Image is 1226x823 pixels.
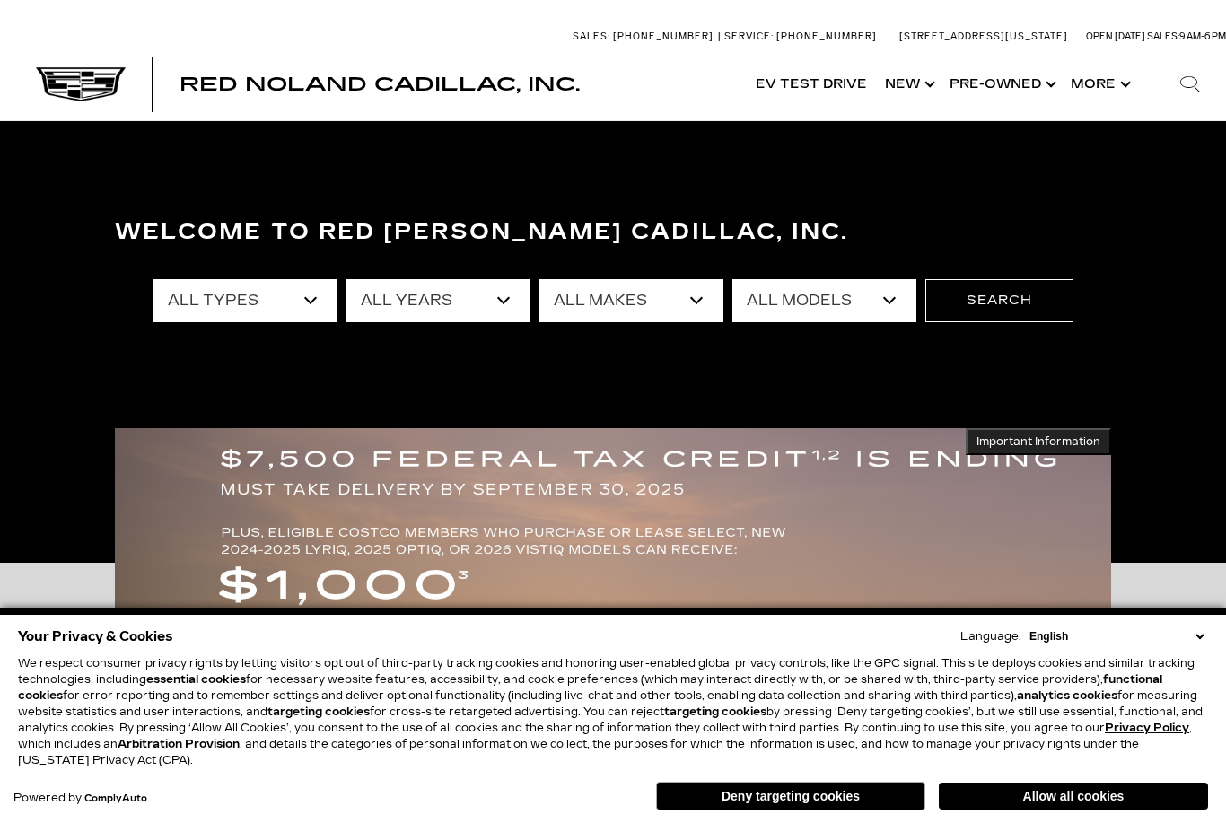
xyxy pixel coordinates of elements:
[747,48,876,120] a: EV Test Drive
[1105,722,1189,734] a: Privacy Policy
[1017,689,1117,702] strong: analytics cookies
[718,31,881,41] a: Service: [PHONE_NUMBER]
[966,428,1111,455] button: Important Information
[960,631,1021,642] div: Language:
[899,31,1068,42] a: [STREET_ADDRESS][US_STATE]
[876,48,941,120] a: New
[664,705,766,718] strong: targeting cookies
[656,782,925,810] button: Deny targeting cookies
[146,673,246,686] strong: essential cookies
[724,31,774,42] span: Service:
[776,31,877,42] span: [PHONE_NUMBER]
[1025,628,1208,644] select: Language Select
[153,279,337,322] select: Filter by type
[613,31,714,42] span: [PHONE_NUMBER]
[1062,48,1136,120] button: More
[267,705,370,718] strong: targeting cookies
[573,31,610,42] span: Sales:
[13,792,147,804] div: Powered by
[939,783,1208,810] button: Allow all cookies
[925,279,1073,322] button: Search
[180,74,580,95] span: Red Noland Cadillac, Inc.
[346,279,530,322] select: Filter by year
[1179,31,1226,42] span: 9 AM-6 PM
[180,75,580,93] a: Red Noland Cadillac, Inc.
[84,793,147,804] a: ComplyAuto
[118,738,240,750] strong: Arbitration Provision
[36,67,126,101] img: Cadillac Dark Logo with Cadillac White Text
[573,31,718,41] a: Sales: [PHONE_NUMBER]
[539,279,723,322] select: Filter by make
[941,48,1062,120] a: Pre-Owned
[732,279,916,322] select: Filter by model
[1086,31,1145,42] span: Open [DATE]
[1147,31,1179,42] span: Sales:
[976,434,1100,449] span: Important Information
[18,624,173,649] span: Your Privacy & Cookies
[18,655,1208,768] p: We respect consumer privacy rights by letting visitors opt out of third-party tracking cookies an...
[115,215,1111,250] h3: Welcome to Red [PERSON_NAME] Cadillac, Inc.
